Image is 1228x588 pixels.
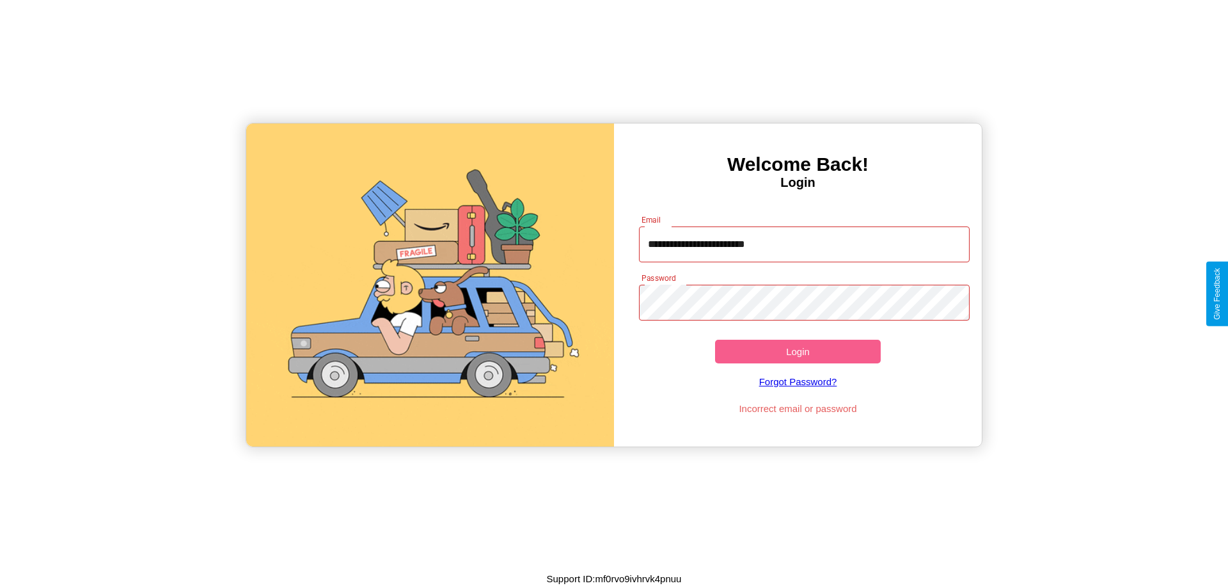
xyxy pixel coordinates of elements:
[715,340,881,363] button: Login
[547,570,682,587] p: Support ID: mf0rvo9ivhrvk4pnuu
[246,123,614,447] img: gif
[614,154,982,175] h3: Welcome Back!
[642,273,675,283] label: Password
[642,214,661,225] label: Email
[633,363,964,400] a: Forgot Password?
[614,175,982,190] h4: Login
[1213,268,1222,320] div: Give Feedback
[633,400,964,417] p: Incorrect email or password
